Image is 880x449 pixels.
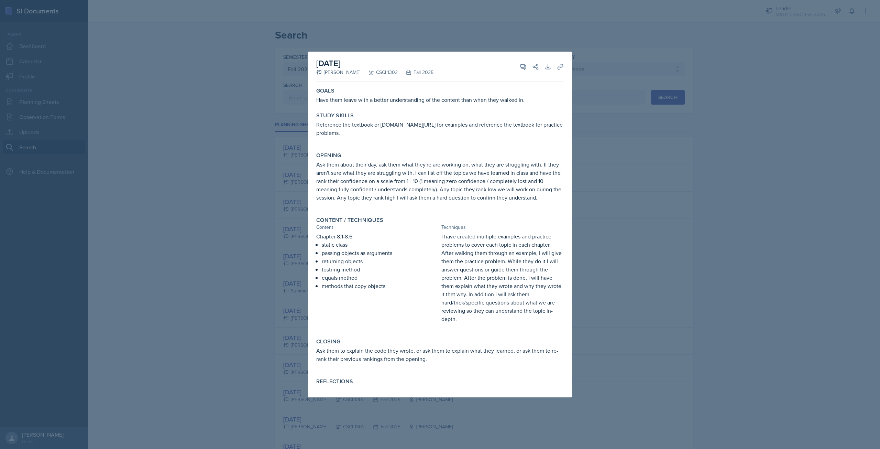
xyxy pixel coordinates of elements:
p: Chapter 8.1-8.6: [316,232,439,240]
p: Have them leave with a better understanding of the content than when they walked in. [316,96,564,104]
p: Ask them to explain the code they wrote, or ask them to explain what they learned, or ask them to... [316,346,564,363]
h2: [DATE] [316,57,433,70]
div: CSCI 1302 [360,69,398,76]
label: Study Skills [316,112,354,119]
p: Ask them about their day, ask them what they're are working on, what they are struggling with. If... [316,160,564,202]
label: Closing [316,338,341,345]
label: Opening [316,152,341,159]
label: Reflections [316,378,353,385]
p: I have created multiple examples and practice problems to cover each topic in each chapter. After... [441,232,564,323]
div: Techniques [441,224,564,231]
div: [PERSON_NAME] [316,69,360,76]
p: Reference the textbook or [DOMAIN_NAME][URL] for examples and reference the textbook for practice... [316,120,564,137]
div: Content [316,224,439,231]
p: tostring method [322,265,439,274]
p: equals method [322,274,439,282]
p: returning objects [322,257,439,265]
label: Content / Techniques [316,217,383,224]
p: passing objects as arguments [322,249,439,257]
div: Fall 2025 [398,69,433,76]
p: methods that copy objects [322,282,439,290]
p: static class [322,240,439,249]
label: Goals [316,87,334,94]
